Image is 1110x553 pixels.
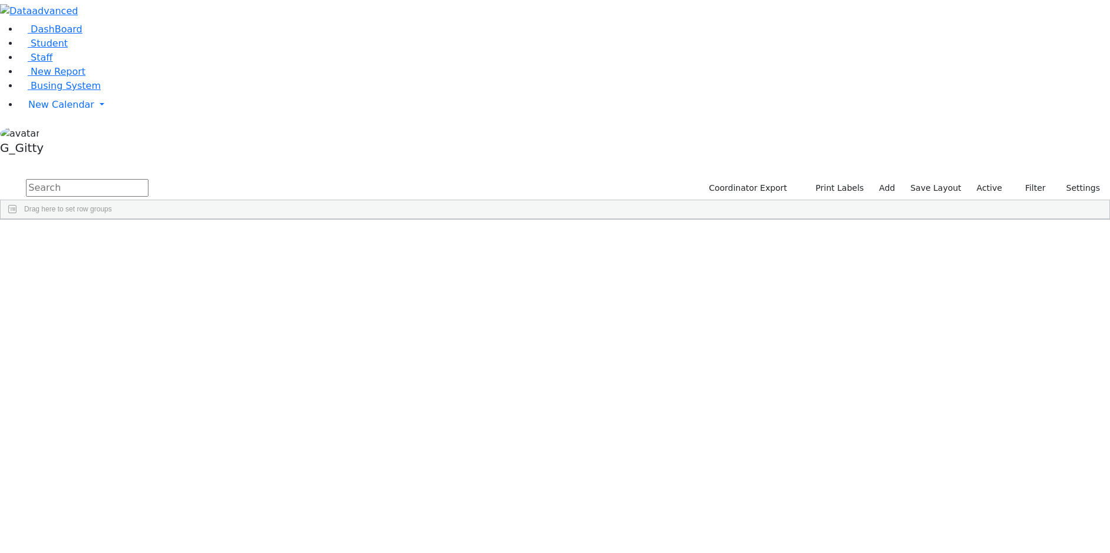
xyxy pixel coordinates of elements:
a: Busing System [19,80,101,91]
button: Filter [1010,179,1051,197]
span: New Calendar [28,99,94,110]
button: Settings [1051,179,1105,197]
a: Staff [19,52,52,63]
a: New Calendar [19,93,1110,117]
a: DashBoard [19,24,82,35]
a: Student [19,38,68,49]
label: Active [972,179,1007,197]
span: New Report [31,66,85,77]
button: Print Labels [802,179,869,197]
span: Drag here to set row groups [24,205,112,213]
span: DashBoard [31,24,82,35]
span: Staff [31,52,52,63]
button: Coordinator Export [701,179,792,197]
a: Add [874,179,900,197]
span: Busing System [31,80,101,91]
button: Save Layout [905,179,966,197]
input: Search [26,179,148,197]
a: New Report [19,66,85,77]
span: Student [31,38,68,49]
